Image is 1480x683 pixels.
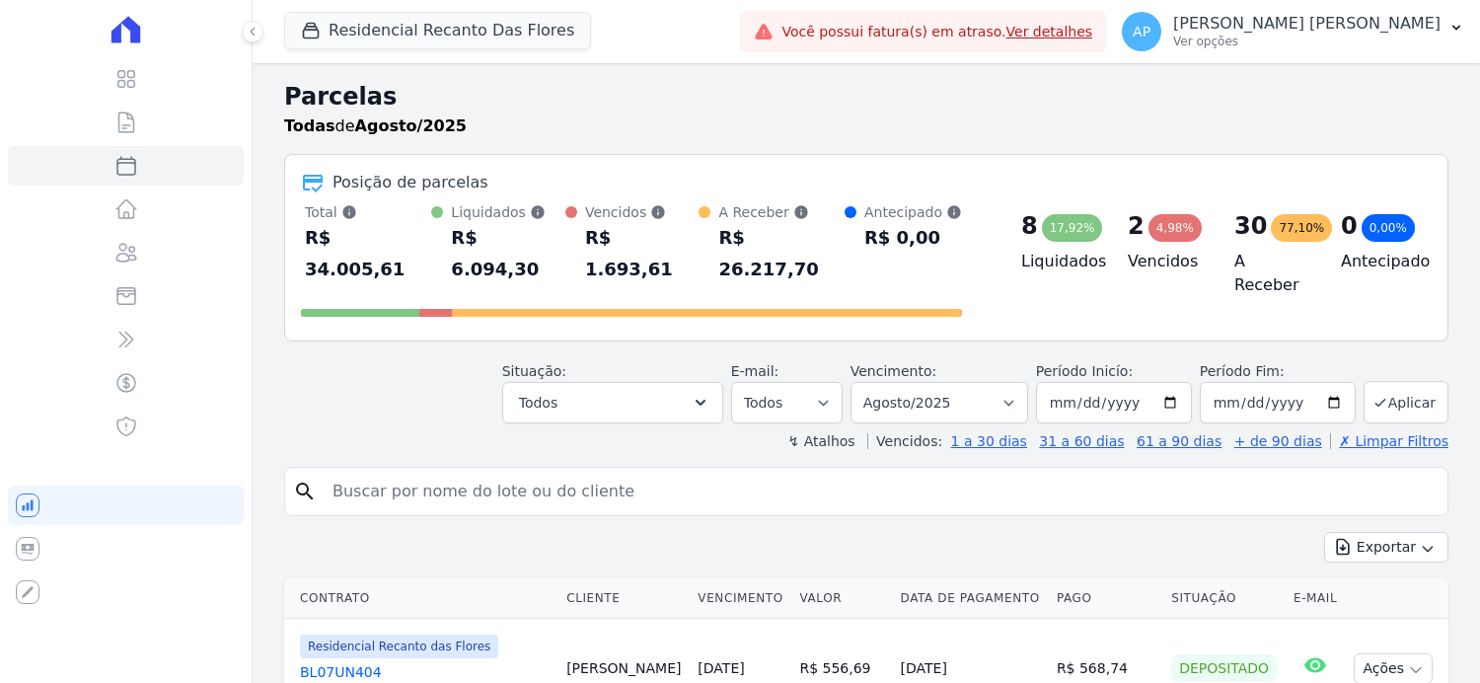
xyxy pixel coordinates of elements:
span: Residencial Recanto das Flores [300,635,498,658]
button: Aplicar [1364,381,1448,423]
div: Vencidos [585,202,700,222]
div: 0 [1341,210,1358,242]
label: Vencimento: [851,363,936,379]
h2: Parcelas [284,79,1448,114]
strong: Todas [284,116,335,135]
h4: Antecipado [1341,250,1416,273]
button: Exportar [1324,532,1448,563]
th: Data de Pagamento [893,578,1049,619]
label: E-mail: [731,363,779,379]
h4: Liquidados [1021,250,1096,273]
div: R$ 34.005,61 [305,222,431,285]
div: R$ 6.094,30 [451,222,565,285]
i: search [293,480,317,503]
div: A Receber [718,202,845,222]
th: Valor [791,578,892,619]
div: R$ 1.693,61 [585,222,700,285]
div: 8 [1021,210,1038,242]
div: R$ 26.217,70 [718,222,845,285]
p: Ver opções [1173,34,1441,49]
th: Contrato [284,578,558,619]
h4: Vencidos [1128,250,1203,273]
a: 1 a 30 dias [951,433,1027,449]
th: Pago [1049,578,1163,619]
span: Todos [519,391,557,415]
div: Liquidados [451,202,565,222]
a: Ver detalhes [1006,24,1093,39]
p: [PERSON_NAME] [PERSON_NAME] [1173,14,1441,34]
p: de [284,114,467,138]
div: 77,10% [1271,214,1332,242]
div: Antecipado [864,202,962,222]
button: AP [PERSON_NAME] [PERSON_NAME] Ver opções [1106,4,1480,59]
span: Você possui fatura(s) em atraso. [781,22,1092,42]
a: + de 90 dias [1234,433,1322,449]
div: 2 [1128,210,1145,242]
label: Situação: [502,363,566,379]
a: ✗ Limpar Filtros [1330,433,1448,449]
div: Total [305,202,431,222]
div: 4,98% [1148,214,1202,242]
a: 61 a 90 dias [1137,433,1221,449]
th: Situação [1163,578,1286,619]
label: ↯ Atalhos [787,433,854,449]
th: Vencimento [690,578,791,619]
label: Vencidos: [867,433,942,449]
span: AP [1133,25,1150,38]
th: E-mail [1286,578,1346,619]
div: 17,92% [1042,214,1103,242]
input: Buscar por nome do lote ou do cliente [321,472,1440,511]
button: Todos [502,382,723,423]
div: 0,00% [1362,214,1415,242]
strong: Agosto/2025 [355,116,467,135]
div: Posição de parcelas [333,171,488,194]
div: Depositado [1171,654,1277,682]
div: R$ 0,00 [864,222,962,254]
button: Residencial Recanto Das Flores [284,12,591,49]
label: Período Fim: [1200,361,1356,382]
h4: A Receber [1234,250,1309,297]
label: Período Inicío: [1036,363,1133,379]
div: 30 [1234,210,1267,242]
a: 31 a 60 dias [1039,433,1124,449]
